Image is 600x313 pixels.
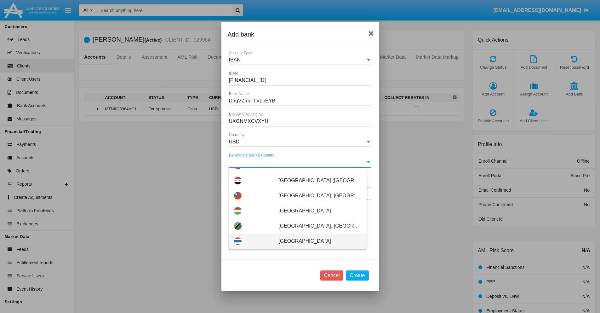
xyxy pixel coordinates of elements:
button: Create [346,270,369,281]
span: [GEOGRAPHIC_DATA], [GEOGRAPHIC_DATA] of [278,218,361,234]
span: [GEOGRAPHIC_DATA] ([GEOGRAPHIC_DATA]) [278,173,361,188]
button: Cancel [320,270,344,281]
span: [GEOGRAPHIC_DATA], [GEOGRAPHIC_DATA] [278,188,361,203]
span: IBAN [229,57,241,62]
span: [GEOGRAPHIC_DATA] [278,203,361,218]
div: Add bank [228,29,373,39]
span: [GEOGRAPHIC_DATA] [278,234,361,249]
span: USD [229,139,240,144]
